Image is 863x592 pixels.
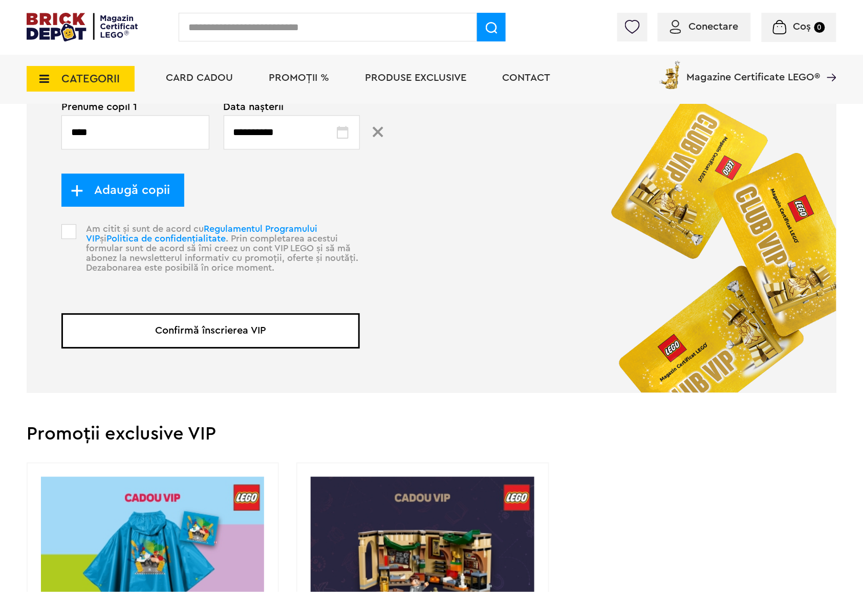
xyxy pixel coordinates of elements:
[27,425,836,443] h2: Promoții exclusive VIP
[821,59,836,69] a: Magazine Certificate LEGO®
[269,73,329,83] a: PROMOȚII %
[71,184,83,197] img: add_child
[61,102,198,112] span: Prenume copil 1
[689,21,739,32] span: Conectare
[166,73,233,83] a: Card Cadou
[502,73,550,83] a: Contact
[670,21,739,32] a: Conectare
[224,102,360,112] span: Data nașterii
[61,313,360,348] button: Confirmă înscrierea VIP
[79,224,360,290] p: Am citit și sunt de acord cu și . Prin completarea acestui formular sunt de acord să îmi creez un...
[61,73,120,84] span: CATEGORII
[793,21,811,32] span: Coș
[83,184,170,195] span: Adaugă copii
[86,224,317,243] a: Regulamentul Programului VIP
[594,78,836,392] img: vip_page_image
[373,126,383,137] img: Group%201224.svg
[814,22,825,33] small: 0
[106,234,226,243] a: Politica de confidențialitate
[365,73,466,83] a: Produse exclusive
[687,59,821,82] span: Magazine Certificate LEGO®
